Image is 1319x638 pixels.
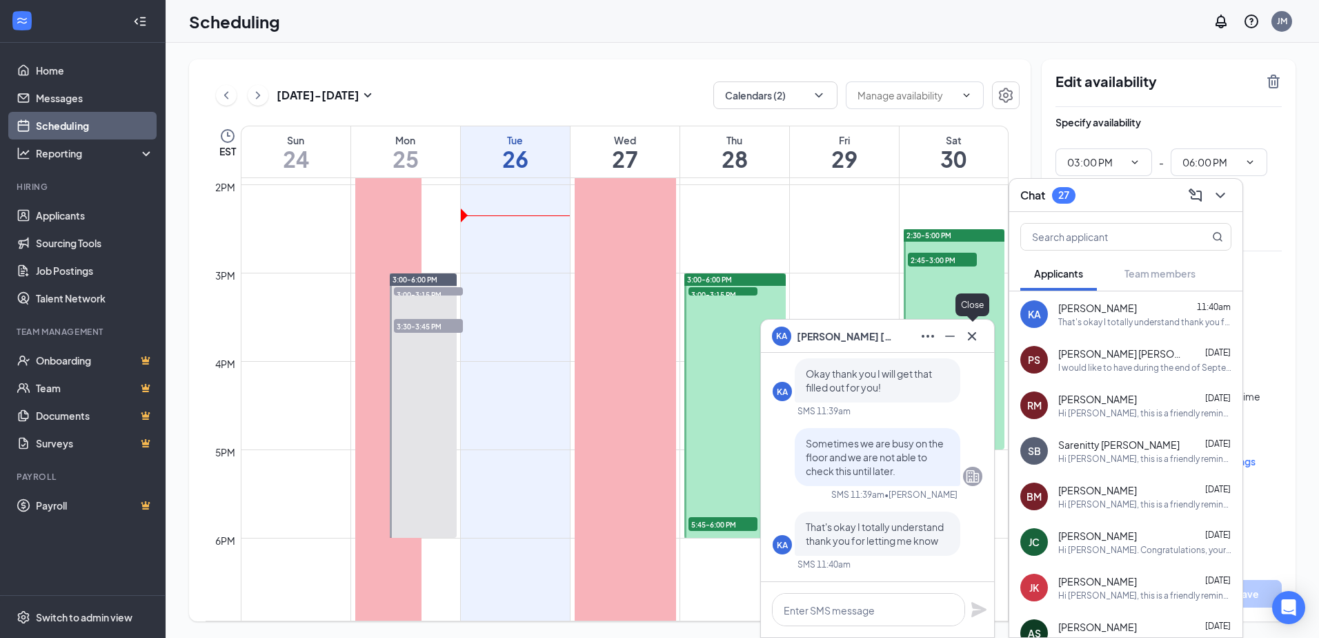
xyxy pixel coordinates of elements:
[806,367,932,394] span: Okay thank you I will get that filled out for you!
[1272,591,1305,624] div: Open Intercom Messenger
[680,126,789,177] a: August 28, 2025
[1058,590,1231,601] div: Hi [PERSON_NAME], this is a friendly reminder. Please select an in-person interview time slot for...
[1058,574,1137,588] span: [PERSON_NAME]
[15,14,29,28] svg: WorkstreamLogo
[36,84,154,112] a: Messages
[688,287,757,301] span: 3:00-3:15 PM
[1184,184,1207,206] button: ComposeMessage
[1058,189,1069,201] div: 27
[359,87,376,104] svg: SmallChevronDown
[212,533,238,548] div: 6pm
[998,87,1014,104] svg: Settings
[1205,347,1231,358] span: [DATE]
[212,445,238,460] div: 5pm
[351,147,460,171] h1: 25
[36,57,154,84] a: Home
[212,356,238,371] div: 4pm
[1212,187,1229,204] svg: ChevronDown
[992,81,1020,109] button: Settings
[806,437,944,477] span: Sometimes we are busy on the floor and we are not able to check this until later.
[241,126,350,177] a: August 24, 2025
[857,88,955,103] input: Manage availability
[964,328,980,345] svg: Cross
[964,468,981,485] svg: Company
[36,492,154,519] a: PayrollCrown
[36,229,154,257] a: Sourcing Tools
[900,133,1009,147] div: Sat
[806,521,944,547] span: That's okay I totally understand thank you for letting me know
[1205,393,1231,403] span: [DATE]
[1058,392,1137,406] span: [PERSON_NAME]
[797,559,851,570] div: SMS 11:40am
[36,610,132,624] div: Switch to admin view
[241,147,350,171] h1: 24
[571,126,680,177] a: August 27, 2025
[17,610,30,624] svg: Settings
[36,347,154,374] a: OnboardingCrown
[1205,575,1231,586] span: [DATE]
[1265,73,1282,90] svg: TrashOutline
[461,133,570,147] div: Tue
[351,133,460,147] div: Mon
[906,231,951,240] span: 2:30-5:00 PM
[36,402,154,429] a: DocumentsCrown
[713,81,837,109] button: Calendars (2)ChevronDown
[884,489,958,501] span: • [PERSON_NAME]
[1058,438,1180,452] span: Sarenitty [PERSON_NAME]
[1058,529,1137,543] span: [PERSON_NAME]
[1058,483,1137,497] span: [PERSON_NAME]
[908,253,977,267] span: 2:45-3:00 PM
[36,202,154,229] a: Applicants
[790,147,899,171] h1: 29
[394,319,463,333] span: 3:30-3:45 PM
[248,85,268,106] button: ChevronRight
[900,126,1009,177] a: August 30, 2025
[812,88,826,102] svg: ChevronDown
[1029,535,1040,549] div: JC
[241,133,350,147] div: Sun
[1058,499,1231,510] div: Hi [PERSON_NAME], this is a friendly reminder. Your in-person interview at [PERSON_NAME] of [PERS...
[680,147,789,171] h1: 28
[1058,407,1231,419] div: Hi [PERSON_NAME], this is a friendly reminder. Please select an in-person interview time slot for...
[1205,530,1231,540] span: [DATE]
[216,85,237,106] button: ChevronLeft
[971,601,987,618] svg: Plane
[1021,224,1184,250] input: Search applicant
[212,268,238,283] div: 3pm
[571,147,680,171] h1: 27
[219,87,233,104] svg: ChevronLeft
[1058,301,1137,315] span: [PERSON_NAME]
[1197,302,1231,312] span: 11:40am
[1058,347,1182,360] span: [PERSON_NAME] [PERSON_NAME]
[36,429,154,457] a: SurveysCrown
[36,112,154,139] a: Scheduling
[36,374,154,402] a: TeamCrown
[36,257,154,284] a: Job Postings
[688,517,757,531] span: 5:45-6:00 PM
[1055,115,1141,129] div: Specify availability
[1028,353,1040,367] div: PS
[1027,490,1042,503] div: BM
[1244,157,1256,168] svg: ChevronDown
[777,386,788,398] div: KA
[797,405,851,417] div: SMS 11:39am
[351,126,460,177] a: August 25, 2025
[1020,188,1045,203] h3: Chat
[831,489,884,501] div: SMS 11:39am
[17,471,151,483] div: Payroll
[961,325,983,347] button: Cross
[900,147,1009,171] h1: 30
[1034,267,1083,280] span: Applicants
[1212,231,1223,242] svg: MagnifyingGlass
[189,10,280,33] h1: Scheduling
[1055,148,1282,176] div: -
[133,14,147,28] svg: Collapse
[790,126,899,177] a: August 29, 2025
[1187,187,1204,204] svg: ComposeMessage
[1058,362,1231,374] div: I would like to have during the end of September if we could arrange that.
[1124,267,1196,280] span: Team members
[36,146,155,160] div: Reporting
[212,180,238,195] div: 2pm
